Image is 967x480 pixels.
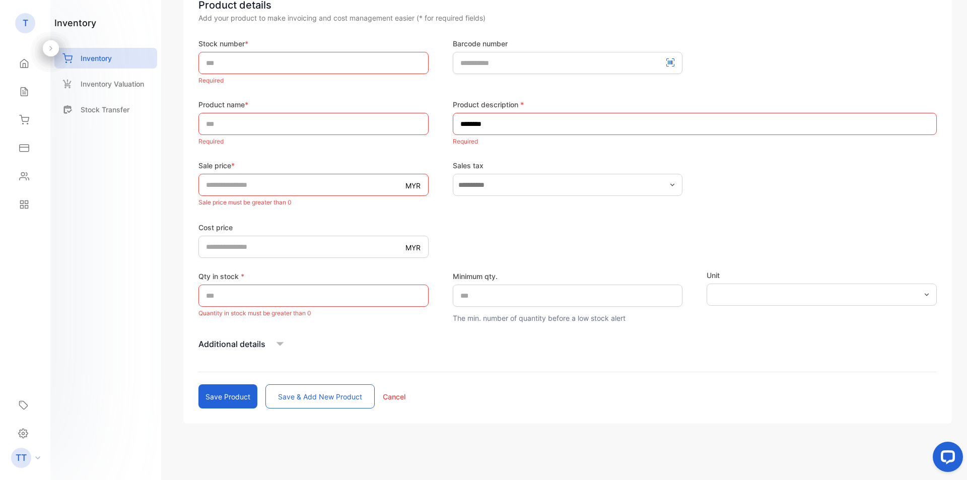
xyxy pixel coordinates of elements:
[198,99,429,110] label: Product name
[198,338,265,350] p: Additional details
[198,384,257,408] button: Save product
[453,271,683,282] label: Minimum qty.
[453,313,683,323] p: The min. number of quantity before a low stock alert
[707,270,937,281] label: Unit
[81,79,144,89] p: Inventory Valuation
[453,135,937,148] p: Required
[453,38,683,49] label: Barcode number
[198,160,429,171] label: Sale price
[198,196,429,209] p: Sale price must be greater than 0
[81,53,112,63] p: Inventory
[383,391,405,402] p: Cancel
[453,99,937,110] label: Product description
[265,384,375,408] button: Save & add new product
[198,222,429,233] label: Cost price
[54,99,157,120] a: Stock Transfer
[198,38,429,49] label: Stock number
[925,438,967,480] iframe: LiveChat chat widget
[81,104,129,115] p: Stock Transfer
[54,48,157,68] a: Inventory
[453,160,683,171] label: Sales tax
[405,180,421,191] p: MYR
[23,17,28,30] p: T
[198,13,937,23] div: Add your product to make invoicing and cost management easier (* for required fields)
[54,74,157,94] a: Inventory Valuation
[405,242,421,253] p: MYR
[198,307,429,320] p: Quantity in stock must be greater than 0
[16,451,27,464] p: TT
[54,16,96,30] h1: inventory
[198,135,429,148] p: Required
[198,271,429,282] label: Qty in stock
[198,74,429,87] p: Required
